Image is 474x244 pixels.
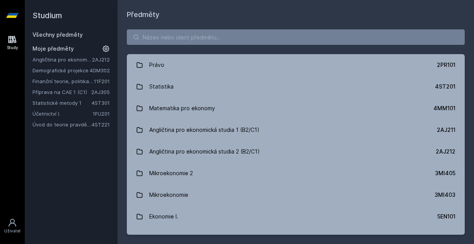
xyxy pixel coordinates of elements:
[92,121,110,128] a: 4ST221
[127,162,465,184] a: Mikroekonomie 2 3MI405
[435,169,455,177] div: 3MI405
[127,29,465,45] input: Název nebo ident předmětu…
[149,79,174,94] div: Statistika
[94,78,110,84] a: 11F201
[32,56,92,63] a: Angličtina pro ekonomická studia 2 (B2/C1)
[438,234,455,242] div: 2AJ111
[32,45,74,53] span: Moje předměty
[435,191,455,199] div: 3MI403
[32,121,92,128] a: Úvod do teorie pravděpodobnosti a matematické statistiky
[92,100,110,106] a: 4ST301
[2,214,23,238] a: Uživatel
[32,99,92,107] a: Statistické metody 1
[91,89,110,95] a: 2AJ305
[149,144,260,159] div: Angličtina pro ekonomická studia 2 (B2/C1)
[127,9,465,20] h1: Předměty
[127,206,465,227] a: Ekonomie I. 5EN101
[2,31,23,55] a: Study
[93,111,110,117] a: 1FU201
[127,141,465,162] a: Angličtina pro ekonomická studia 2 (B2/C1) 2AJ212
[149,101,215,116] div: Matematika pro ekonomy
[437,61,455,69] div: 2PR101
[127,184,465,206] a: Mikroekonomie 3MI403
[127,76,465,97] a: Statistika 4ST201
[149,57,164,73] div: Právo
[7,45,18,51] div: Study
[32,77,94,85] a: Finanční teorie, politika a instituce
[127,54,465,76] a: Právo 2PR101
[4,228,20,234] div: Uživatel
[433,104,455,112] div: 4MM101
[437,213,455,220] div: 5EN101
[90,67,110,73] a: 4DM302
[435,83,455,90] div: 4ST201
[437,126,455,134] div: 2AJ211
[127,97,465,119] a: Matematika pro ekonomy 4MM101
[92,56,110,63] a: 2AJ212
[32,67,90,74] a: Demografické projekce
[127,119,465,141] a: Angličtina pro ekonomická studia 1 (B2/C1) 2AJ211
[32,88,91,96] a: Příprava na CAE 1 (C1)
[32,110,93,118] a: Účetnictví I.
[149,209,178,224] div: Ekonomie I.
[149,187,188,203] div: Mikroekonomie
[436,148,455,155] div: 2AJ212
[149,122,259,138] div: Angličtina pro ekonomická studia 1 (B2/C1)
[149,166,193,181] div: Mikroekonomie 2
[32,31,83,38] a: Všechny předměty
